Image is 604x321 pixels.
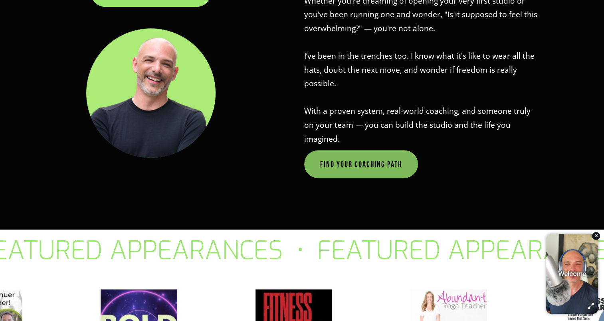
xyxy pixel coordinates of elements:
iframe: chipbot-button-iframe [542,230,602,319]
a: FIND YOUR COACHING PATH [304,150,418,178]
tspan: • [296,234,304,267]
